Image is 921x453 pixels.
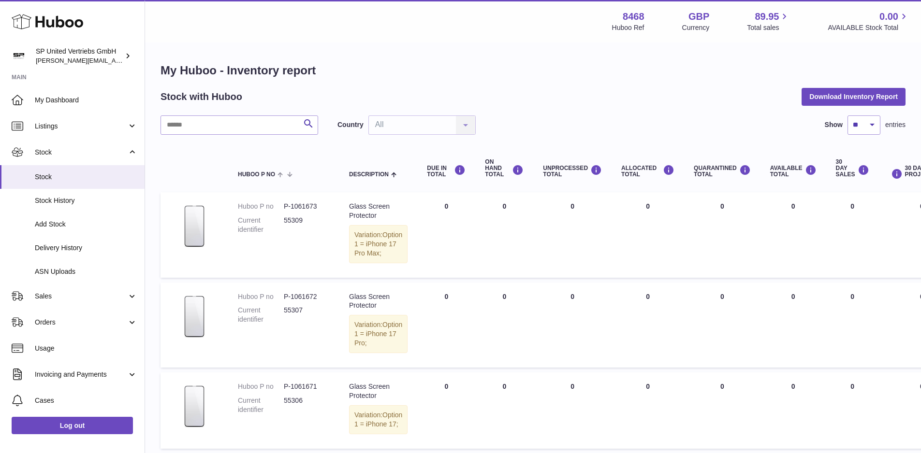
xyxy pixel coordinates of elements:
[770,165,817,178] div: AVAILABLE Total
[238,396,284,414] dt: Current identifier
[755,10,779,23] span: 89.95
[36,57,194,64] span: [PERSON_NAME][EMAIL_ADDRESS][DOMAIN_NAME]
[170,382,219,430] img: product image
[12,49,26,63] img: tim@sp-united.com
[238,202,284,211] dt: Huboo P no
[349,202,408,220] div: Glass Screen Protector
[35,220,137,229] span: Add Stock
[825,120,843,129] label: Show
[35,196,137,205] span: Stock History
[828,23,909,32] span: AVAILABLE Stock Total
[238,382,284,391] dt: Huboo P no
[170,292,219,340] img: product image
[612,192,684,277] td: 0
[349,171,389,178] span: Description
[35,267,137,276] span: ASN Uploads
[543,165,602,178] div: UNPROCESSED Total
[238,306,284,324] dt: Current identifier
[161,90,242,103] h2: Stock with Huboo
[284,292,330,301] dd: P-1061672
[826,372,879,449] td: 0
[284,202,330,211] dd: P-1061673
[35,370,127,379] span: Invoicing and Payments
[354,411,402,428] span: Option 1 = iPhone 17;
[747,10,790,32] a: 89.95 Total sales
[35,148,127,157] span: Stock
[828,10,909,32] a: 0.00 AVAILABLE Stock Total
[475,192,533,277] td: 0
[35,396,137,405] span: Cases
[35,344,137,353] span: Usage
[720,382,724,390] span: 0
[238,292,284,301] dt: Huboo P no
[349,292,408,311] div: Glass Screen Protector
[349,382,408,400] div: Glass Screen Protector
[337,120,364,129] label: Country
[533,372,612,449] td: 0
[284,382,330,391] dd: P-1061671
[35,243,137,253] span: Delivery History
[826,283,879,368] td: 0
[802,88,906,105] button: Download Inventory Report
[760,372,826,449] td: 0
[284,306,330,324] dd: 55307
[349,405,408,434] div: Variation:
[623,10,644,23] strong: 8468
[760,192,826,277] td: 0
[238,171,275,178] span: Huboo P no
[760,283,826,368] td: 0
[836,159,869,178] div: 30 DAY SALES
[885,120,906,129] span: entries
[35,318,127,327] span: Orders
[417,372,475,449] td: 0
[694,165,751,178] div: QUARANTINED Total
[612,283,684,368] td: 0
[720,202,724,210] span: 0
[417,192,475,277] td: 0
[826,192,879,277] td: 0
[747,23,790,32] span: Total sales
[682,23,710,32] div: Currency
[533,192,612,277] td: 0
[475,283,533,368] td: 0
[35,172,137,182] span: Stock
[284,396,330,414] dd: 55306
[35,122,127,131] span: Listings
[36,47,123,65] div: SP United Vertriebs GmbH
[354,321,402,347] span: Option 1 = iPhone 17 Pro;
[35,292,127,301] span: Sales
[354,231,402,257] span: Option 1 = iPhone 17 Pro Max;
[427,165,466,178] div: DUE IN TOTAL
[533,283,612,368] td: 0
[720,293,724,300] span: 0
[349,225,408,263] div: Variation:
[688,10,709,23] strong: GBP
[349,315,408,353] div: Variation:
[612,23,644,32] div: Huboo Ref
[485,159,524,178] div: ON HAND Total
[417,283,475,368] td: 0
[238,216,284,234] dt: Current identifier
[12,417,133,434] a: Log out
[35,96,137,105] span: My Dashboard
[879,10,898,23] span: 0.00
[161,63,906,78] h1: My Huboo - Inventory report
[612,372,684,449] td: 0
[284,216,330,234] dd: 55309
[170,202,219,250] img: product image
[475,372,533,449] td: 0
[621,165,674,178] div: ALLOCATED Total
